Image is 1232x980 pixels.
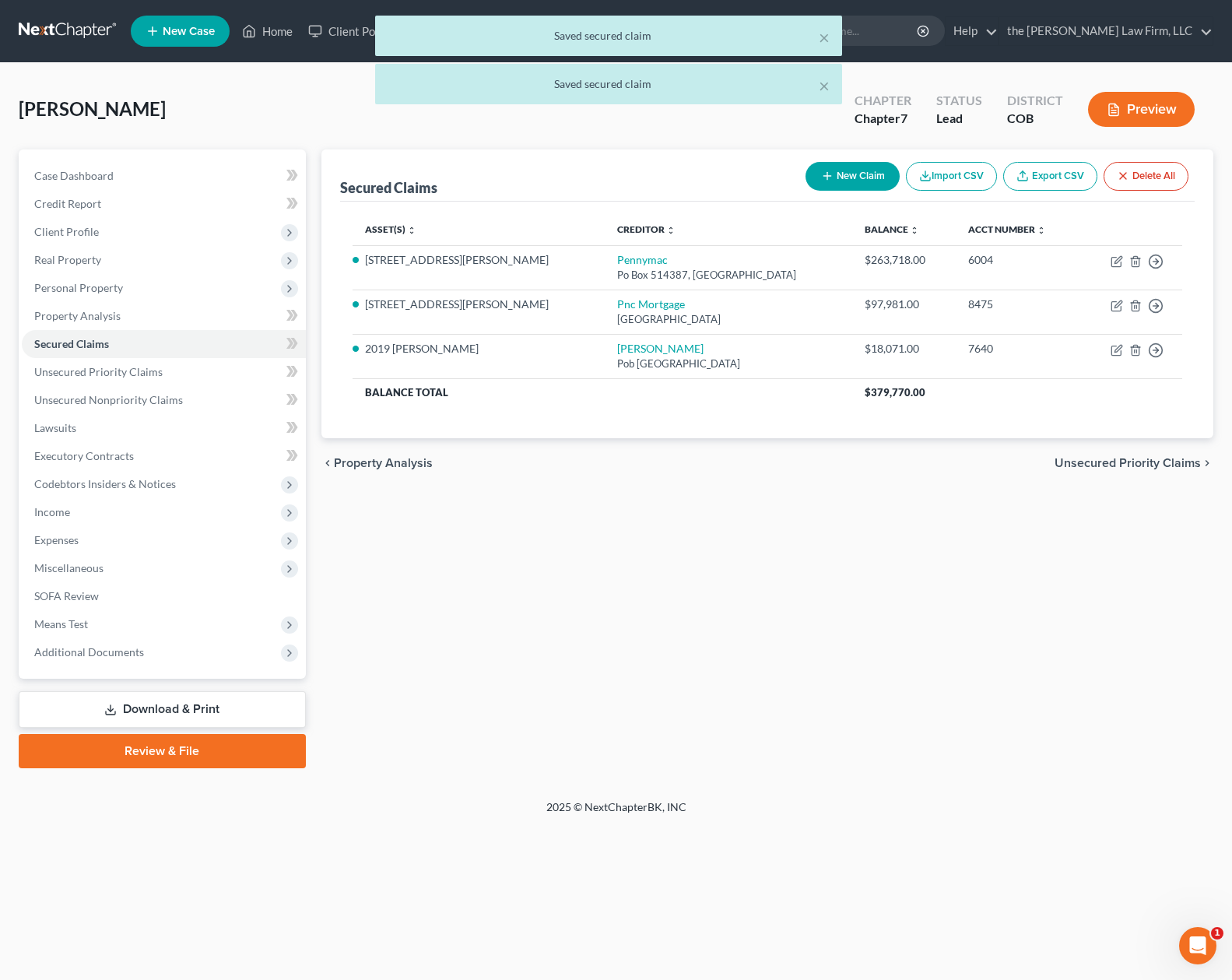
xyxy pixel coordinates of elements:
[22,358,306,386] a: Unsecured Priority Claims
[34,225,99,238] span: Client Profile
[407,226,416,235] i: unfold_more
[1037,226,1046,235] i: unfold_more
[353,378,852,406] th: Balance Total
[173,799,1060,827] div: 2025 © NextChapterBK, INC
[968,341,1068,357] div: 7640
[365,341,593,357] li: 2019 [PERSON_NAME]
[34,505,70,518] span: Income
[34,449,134,462] span: Executory Contracts
[340,178,437,197] div: Secured Claims
[34,309,121,322] span: Property Analysis
[1179,927,1216,964] iframe: Intercom live chat
[910,226,919,235] i: unfold_more
[22,442,306,470] a: Executory Contracts
[1003,162,1097,191] a: Export CSV
[617,312,839,327] div: [GEOGRAPHIC_DATA]
[34,617,88,631] span: Means Test
[34,281,123,294] span: Personal Property
[22,414,306,442] a: Lawsuits
[900,111,907,125] span: 7
[865,252,943,268] div: $263,718.00
[22,162,306,190] a: Case Dashboard
[865,223,919,235] a: Balance unfold_more
[34,533,79,546] span: Expenses
[388,76,830,92] div: Saved secured claim
[1055,457,1201,469] span: Unsecured Priority Claims
[617,297,685,311] a: Pnc Mortgage
[22,330,306,358] a: Secured Claims
[666,226,676,235] i: unfold_more
[819,76,830,95] button: ×
[617,357,839,371] div: Pob [GEOGRAPHIC_DATA]
[34,197,101,210] span: Credit Report
[34,337,109,350] span: Secured Claims
[34,645,144,659] span: Additional Documents
[855,110,911,128] div: Chapter
[936,110,982,128] div: Lead
[365,223,416,235] a: Asset(s) unfold_more
[34,589,99,602] span: SOFA Review
[34,169,114,182] span: Case Dashboard
[968,223,1046,235] a: Acct Number unfold_more
[865,386,925,399] span: $379,770.00
[34,421,76,434] span: Lawsuits
[22,302,306,330] a: Property Analysis
[1201,457,1213,469] i: chevron_right
[617,253,668,266] a: Pennymac
[34,561,104,574] span: Miscellaneous
[22,386,306,414] a: Unsecured Nonpriority Claims
[22,582,306,610] a: SOFA Review
[968,252,1068,268] div: 6004
[819,28,830,47] button: ×
[1055,457,1213,469] button: Unsecured Priority Claims chevron_right
[968,297,1068,312] div: 8475
[865,341,943,357] div: $18,071.00
[19,734,306,768] a: Review & File
[1007,110,1063,128] div: COB
[34,365,163,378] span: Unsecured Priority Claims
[906,162,997,191] button: Import CSV
[1104,162,1188,191] button: Delete All
[365,297,593,312] li: [STREET_ADDRESS][PERSON_NAME]
[617,342,704,355] a: [PERSON_NAME]
[617,268,839,283] div: Po Box 514387, [GEOGRAPHIC_DATA]
[321,457,433,469] button: chevron_left Property Analysis
[806,162,900,191] button: New Claim
[19,691,306,728] a: Download & Print
[617,223,676,235] a: Creditor unfold_more
[1211,927,1223,940] span: 1
[321,457,334,469] i: chevron_left
[34,253,101,266] span: Real Property
[334,457,433,469] span: Property Analysis
[365,252,593,268] li: [STREET_ADDRESS][PERSON_NAME]
[34,393,183,406] span: Unsecured Nonpriority Claims
[865,297,943,312] div: $97,981.00
[22,190,306,218] a: Credit Report
[34,477,176,490] span: Codebtors Insiders & Notices
[388,28,830,44] div: Saved secured claim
